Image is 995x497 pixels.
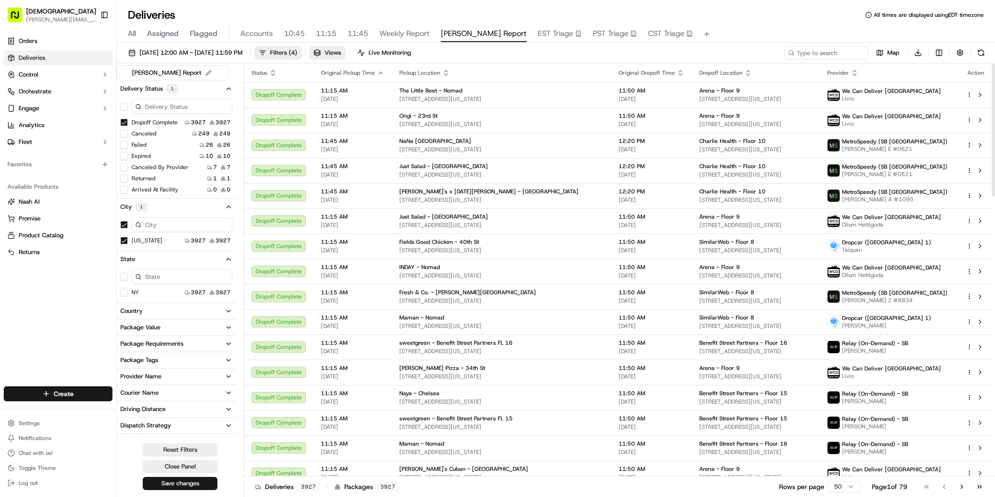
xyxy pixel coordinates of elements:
[223,141,230,149] span: 26
[399,297,604,305] span: [STREET_ADDRESS][US_STATE]
[828,190,840,202] img: metro_speed_logo.png
[842,213,941,221] span: We Can Deliver [GEOGRAPHIC_DATA]
[842,365,941,372] span: We Can Deliver [GEOGRAPHIC_DATA]
[321,314,384,321] span: 11:15 AM
[619,171,684,178] span: [DATE]
[699,121,812,128] span: [STREET_ADDRESS][US_STATE]
[255,46,301,59] button: Filters(4)
[321,137,384,145] span: 11:45 AM
[619,364,684,372] span: 11:50 AM
[132,237,162,244] label: [US_STATE]
[120,438,152,446] div: Created By
[699,440,787,447] span: Benefit Street Partners - Floor 16
[251,69,267,77] span: Status
[19,54,45,62] span: Deliveries
[619,137,684,145] span: 12:20 PM
[842,170,947,178] span: [PERSON_NAME] E #0621
[321,69,375,77] span: Original Pickup Time
[699,348,812,355] span: [STREET_ADDRESS][US_STATE]
[147,28,179,39] span: Assigned
[966,69,986,77] div: Action
[19,449,53,457] span: Chat with us!
[842,372,941,380] span: Livio
[399,415,513,422] span: sweetgreen - Benefit Street Partners FL 15
[191,119,206,126] span: 3927
[120,356,158,364] div: Package Tags
[120,84,178,93] div: Delivery Status
[842,390,908,398] span: Relay (On-Demand) - SB
[117,303,236,319] button: Country
[699,263,740,271] span: Arena - Floor 9
[321,289,384,296] span: 11:15 AM
[191,237,206,244] span: 3927
[593,28,628,39] span: PST Triage
[223,152,230,160] span: 10
[399,339,513,347] span: sweetgreen - Benefit Street Partners FL 16
[699,297,812,305] span: [STREET_ADDRESS][US_STATE]
[19,231,63,240] span: Product Catalog
[213,186,217,193] span: 0
[321,196,384,204] span: [DATE]
[842,415,908,423] span: Relay (On-Demand) - SB
[316,28,336,39] span: 11:15
[321,213,384,220] span: 11:15 AM
[842,145,947,153] span: [PERSON_NAME] E #0621
[19,121,44,129] span: Analytics
[143,443,217,456] button: Reset Filters
[828,442,840,454] img: relay_logo_black.png
[4,245,112,260] button: Returns
[216,289,230,296] span: 3927
[842,188,947,196] span: MetroSpeedy (SB [GEOGRAPHIC_DATA])
[19,71,38,79] span: Control
[117,434,236,450] button: Created By
[399,247,604,254] span: [STREET_ADDRESS][US_STATE]
[827,69,849,77] span: Provider
[399,272,604,279] span: [STREET_ADDRESS][US_STATE]
[699,390,787,397] span: Benefit Street Partners - Floor 15
[19,37,37,45] span: Orders
[4,84,112,99] button: Orchestrate
[132,141,146,149] label: Failed
[399,314,444,321] span: Maman - Nomad
[699,289,754,296] span: SimilarWeb - Floor 8
[828,341,840,353] img: relay_logo_black.png
[117,418,236,433] button: Dispatch Strategy
[19,464,56,472] span: Toggle Theme
[784,46,868,59] input: Type to search
[828,89,840,101] img: profile_wcd-boston.png
[219,130,230,137] span: 249
[828,291,840,303] img: metro_speed_logo.png
[699,188,765,195] span: Charlie Health - Floor 10
[619,272,684,279] span: [DATE]
[4,157,112,172] div: Favorites
[321,364,384,372] span: 11:15 AM
[699,112,740,120] span: Arena - Floor 9
[699,314,754,321] span: SimilarWeb - Floor 8
[619,348,684,355] span: [DATE]
[216,119,230,126] span: 3927
[874,11,984,19] span: All times are displayed using EDT timezone
[828,215,840,227] img: profile_wcd-boston.png
[348,28,368,39] span: 11:45
[4,34,112,49] a: Orders
[321,146,384,153] span: [DATE]
[19,87,51,96] span: Orchestrate
[191,289,206,296] span: 3927
[399,221,604,229] span: [STREET_ADDRESS][US_STATE]
[136,202,147,212] div: 1
[842,440,908,448] span: Relay (On-Demand) - SB
[132,119,178,126] label: Dropoff Complete
[19,104,39,113] span: Engage
[842,340,908,347] span: Relay (On-Demand) - SB
[399,146,604,153] span: [STREET_ADDRESS][US_STATE]
[619,263,684,271] span: 11:50 AM
[619,238,684,246] span: 11:50 AM
[399,289,536,296] span: Fresh & Co. - [PERSON_NAME][GEOGRAPHIC_DATA]
[619,289,684,296] span: 11:50 AM
[128,28,136,39] span: All
[120,255,135,263] div: State
[4,194,112,209] button: Nash AI
[619,415,684,422] span: 11:50 AM
[399,390,439,397] span: Naya - Chelsea
[619,440,684,447] span: 11:50 AM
